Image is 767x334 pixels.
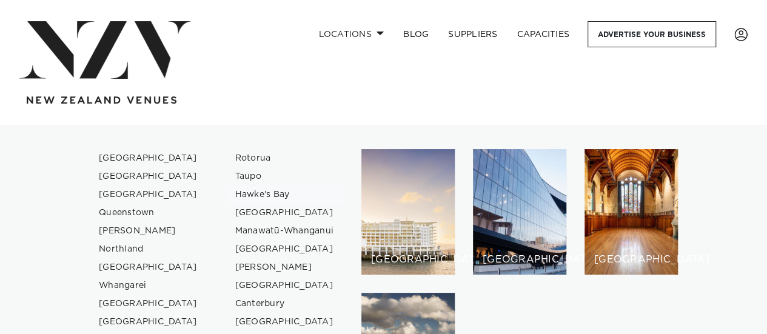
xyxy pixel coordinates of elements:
[438,21,507,47] a: SUPPLIERS
[226,222,344,240] a: Manawatū-Whanganui
[89,313,207,331] a: [GEOGRAPHIC_DATA]
[89,204,207,222] a: Queenstown
[89,185,207,204] a: [GEOGRAPHIC_DATA]
[27,96,176,104] img: new-zealand-venues-text.png
[483,255,557,265] h6: [GEOGRAPHIC_DATA]
[226,204,344,222] a: [GEOGRAPHIC_DATA]
[226,276,344,295] a: [GEOGRAPHIC_DATA]
[507,21,580,47] a: Capacities
[89,258,207,276] a: [GEOGRAPHIC_DATA]
[473,149,566,275] a: Wellington venues [GEOGRAPHIC_DATA]
[594,255,668,265] h6: [GEOGRAPHIC_DATA]
[89,276,207,295] a: Whangarei
[394,21,438,47] a: BLOG
[226,313,344,331] a: [GEOGRAPHIC_DATA]
[226,185,344,204] a: Hawke's Bay
[89,240,207,258] a: Northland
[371,255,445,265] h6: [GEOGRAPHIC_DATA]
[226,240,344,258] a: [GEOGRAPHIC_DATA]
[89,149,207,167] a: [GEOGRAPHIC_DATA]
[584,149,678,275] a: Christchurch venues [GEOGRAPHIC_DATA]
[226,295,344,313] a: Canterbury
[89,222,207,240] a: [PERSON_NAME]
[309,21,394,47] a: Locations
[19,21,191,79] img: nzv-logo.png
[361,149,455,275] a: Auckland venues [GEOGRAPHIC_DATA]
[89,167,207,185] a: [GEOGRAPHIC_DATA]
[226,149,344,167] a: Rotorua
[226,167,344,185] a: Taupo
[588,21,716,47] a: Advertise your business
[226,258,344,276] a: [PERSON_NAME]
[89,295,207,313] a: [GEOGRAPHIC_DATA]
